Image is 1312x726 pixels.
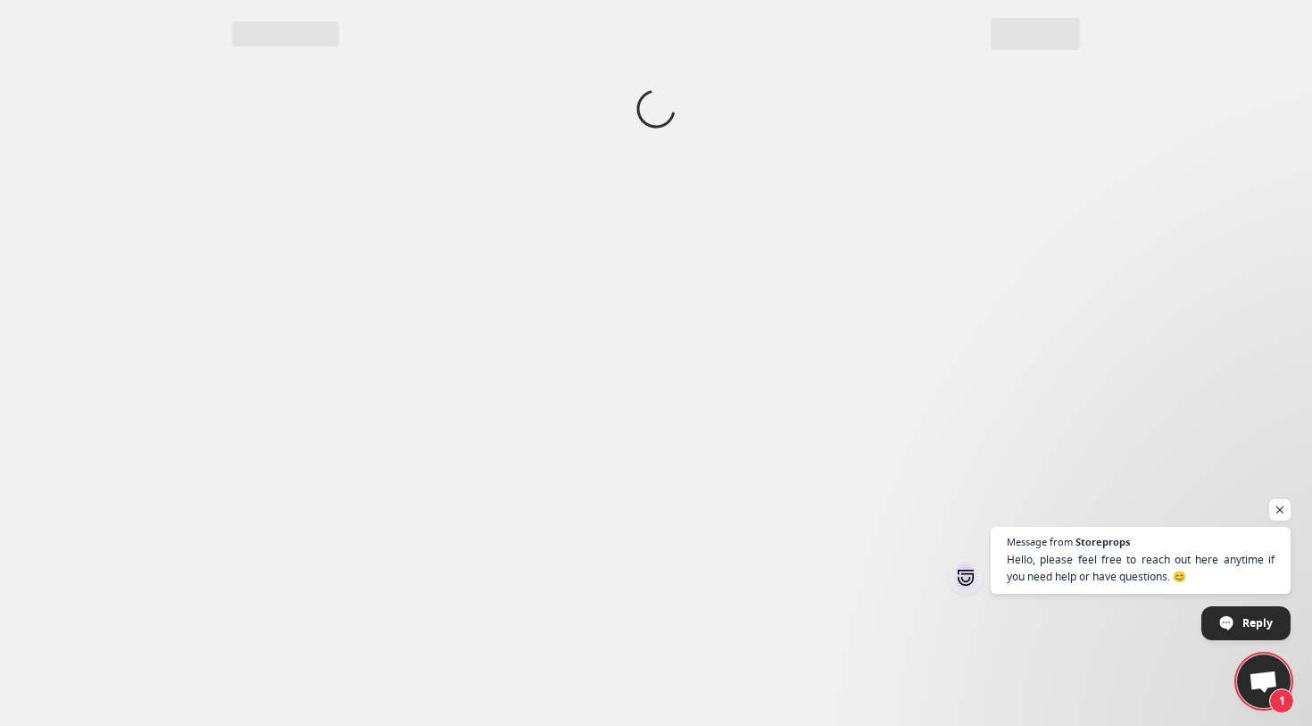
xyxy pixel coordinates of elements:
span: Hello, please feel free to reach out here anytime if you need help or have questions. 😊 [1007,551,1275,585]
span: Storeprops [1075,537,1130,547]
span: Reply [1242,607,1273,638]
span: 1 [1269,688,1294,713]
a: Open chat [1237,655,1291,708]
span: Message from [1007,537,1073,547]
